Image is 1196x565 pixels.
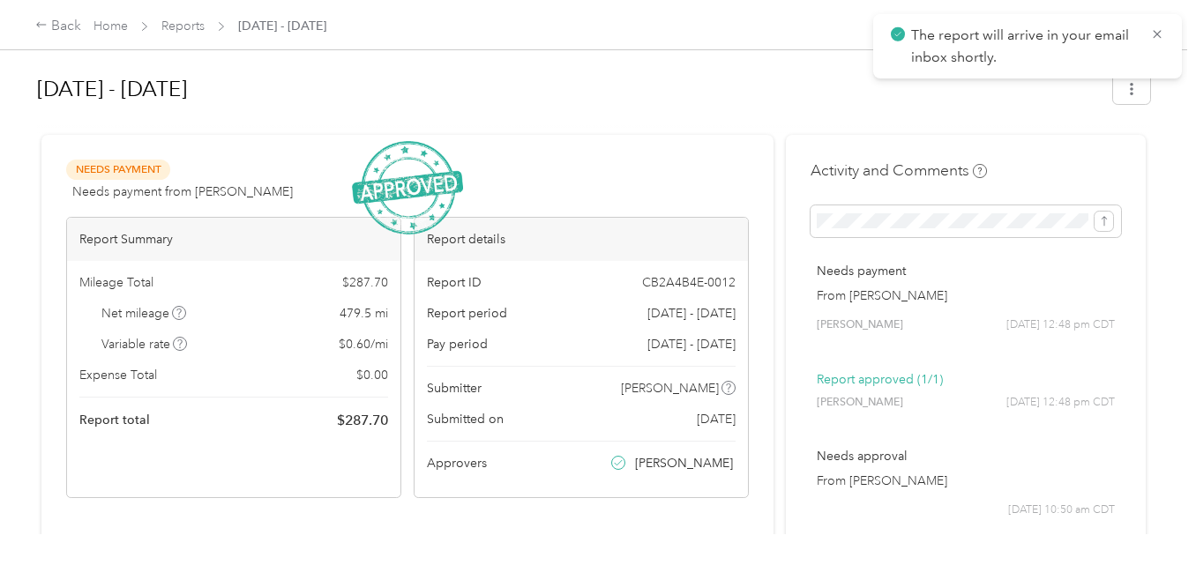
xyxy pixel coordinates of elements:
span: [DATE] - [DATE] [647,335,736,353]
span: $ 287.70 [342,273,388,292]
p: The report will arrive in your email inbox shortly. [911,25,1137,68]
span: Net mileage [101,304,187,323]
span: Pay period [427,335,488,353]
span: [DATE] - [DATE] [238,17,326,35]
span: Needs payment from [PERSON_NAME] [72,182,293,201]
div: Back [35,16,81,37]
div: Report details [415,218,748,261]
span: [PERSON_NAME] [635,454,733,472]
a: Reports [161,19,205,33]
div: Expense (0) [146,533,211,553]
span: $ 0.60 / mi [339,335,388,353]
span: Mileage Total [79,273,153,292]
span: $ 287.70 [337,410,388,431]
span: CB2A4B4E-0012 [642,273,736,292]
p: Needs approval [817,447,1115,465]
p: Needs payment [817,262,1115,280]
iframe: Everlance-gr Chat Button Frame [1097,466,1196,565]
h1: Aug 16 - 31, 2025 [37,68,1101,110]
span: [DATE] 12:48 pm CDT [1006,317,1115,333]
div: Report Summary [67,218,400,261]
span: Variable rate [101,335,188,353]
span: Approvers [427,454,487,472]
p: From [PERSON_NAME] [817,472,1115,490]
div: Trips (28) [66,533,117,553]
span: [PERSON_NAME] [817,395,903,411]
a: Home [93,19,128,33]
span: [DATE] - [DATE] [647,304,736,323]
span: [PERSON_NAME] [817,317,903,333]
span: Expense Total [79,366,157,384]
span: Report period [427,304,507,323]
span: Submitter [427,379,482,398]
span: Needs Payment [66,160,170,180]
p: From [PERSON_NAME] [817,286,1115,305]
span: [DATE] 12:48 pm CDT [1006,395,1115,411]
span: Submitted on [427,410,504,428]
span: Report total [79,411,150,429]
h4: Activity and Comments [811,160,987,182]
span: 479.5 mi [340,304,388,323]
p: Report approved (1/1) [817,370,1115,389]
span: [DATE] [697,410,736,428]
span: [DATE] 10:50 am CDT [1008,502,1115,518]
span: $ 0.00 [356,366,388,384]
span: [PERSON_NAME] [621,379,719,398]
img: ApprovedStamp [352,141,463,235]
span: Report ID [427,273,482,292]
